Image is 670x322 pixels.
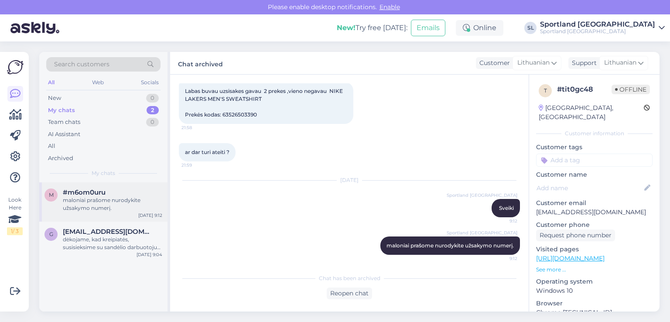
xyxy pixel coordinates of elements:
div: Reopen chat [327,288,372,299]
div: New [48,94,61,103]
div: Socials [139,77,161,88]
p: [EMAIL_ADDRESS][DOMAIN_NAME] [536,208,653,217]
input: Add name [537,183,643,193]
p: Operating system [536,277,653,286]
span: Lithuanian [517,58,550,68]
b: New! [337,24,356,32]
span: 21:58 [181,124,214,131]
span: ar dar turi ateiti ? [185,149,229,155]
p: Browser [536,299,653,308]
div: Look Here [7,196,23,235]
div: [GEOGRAPHIC_DATA], [GEOGRAPHIC_DATA] [539,103,644,122]
div: All [48,142,55,151]
p: Customer email [536,199,653,208]
div: Sportland [GEOGRAPHIC_DATA] [540,28,655,35]
div: All [46,77,56,88]
span: maloniai prašome nurodykite užsakymo numerį. [386,242,514,249]
span: Sportland [GEOGRAPHIC_DATA] [447,230,517,236]
a: [URL][DOMAIN_NAME] [536,254,605,262]
span: giedre.rimkiene80@gmail.com [63,228,154,236]
span: Sportland [GEOGRAPHIC_DATA] [447,192,517,199]
span: Labas buvau uzsisakes gavau 2 prekes ,vieno negavau NIKE LAKERS MEN'S SWEATSHIRT Prekės kodas: 63... [185,88,344,118]
div: Customer information [536,130,653,137]
div: 0 [146,118,159,127]
span: 21:59 [181,162,214,168]
span: m [49,192,54,198]
div: Support [568,58,597,68]
div: [DATE] [179,176,520,184]
p: See more ... [536,266,653,274]
div: Try free [DATE]: [337,23,407,33]
span: 9:12 [485,218,517,224]
a: Sportland [GEOGRAPHIC_DATA]Sportland [GEOGRAPHIC_DATA] [540,21,665,35]
div: Archived [48,154,73,163]
span: Enable [377,3,403,11]
span: My chats [92,169,115,177]
p: Customer phone [536,220,653,230]
span: #m6om0uru [63,188,106,196]
p: Chrome [TECHNICAL_ID] [536,308,653,317]
span: Sveiki [499,205,514,211]
span: Offline [612,85,650,94]
div: 2 [147,106,159,115]
div: 1 / 3 [7,227,23,235]
div: 0 [146,94,159,103]
p: Windows 10 [536,286,653,295]
div: # tit0gc48 [557,84,612,95]
div: Web [90,77,106,88]
div: dėkojame, kad kreipiatės, susisieksime su sandėlio darbuotoju dėl informacijos ir [PERSON_NAME] i... [63,236,162,251]
div: Request phone number [536,230,615,241]
div: Customer [476,58,510,68]
div: AI Assistant [48,130,80,139]
span: Chat has been archived [319,274,380,282]
span: Search customers [54,60,109,69]
span: Lithuanian [604,58,636,68]
span: 9:12 [485,255,517,262]
div: My chats [48,106,75,115]
p: Customer name [536,170,653,179]
div: Online [456,20,503,36]
button: Emails [411,20,445,36]
img: Askly Logo [7,59,24,75]
span: t [544,87,547,94]
span: g [49,231,53,237]
input: Add a tag [536,154,653,167]
div: SL [524,22,537,34]
div: Team chats [48,118,80,127]
p: Customer tags [536,143,653,152]
p: Visited pages [536,245,653,254]
div: [DATE] 9:04 [137,251,162,258]
label: Chat archived [178,57,223,69]
div: [DATE] 9:12 [138,212,162,219]
div: maloniai prašome nurodykite užsakymo numerį. [63,196,162,212]
div: Sportland [GEOGRAPHIC_DATA] [540,21,655,28]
